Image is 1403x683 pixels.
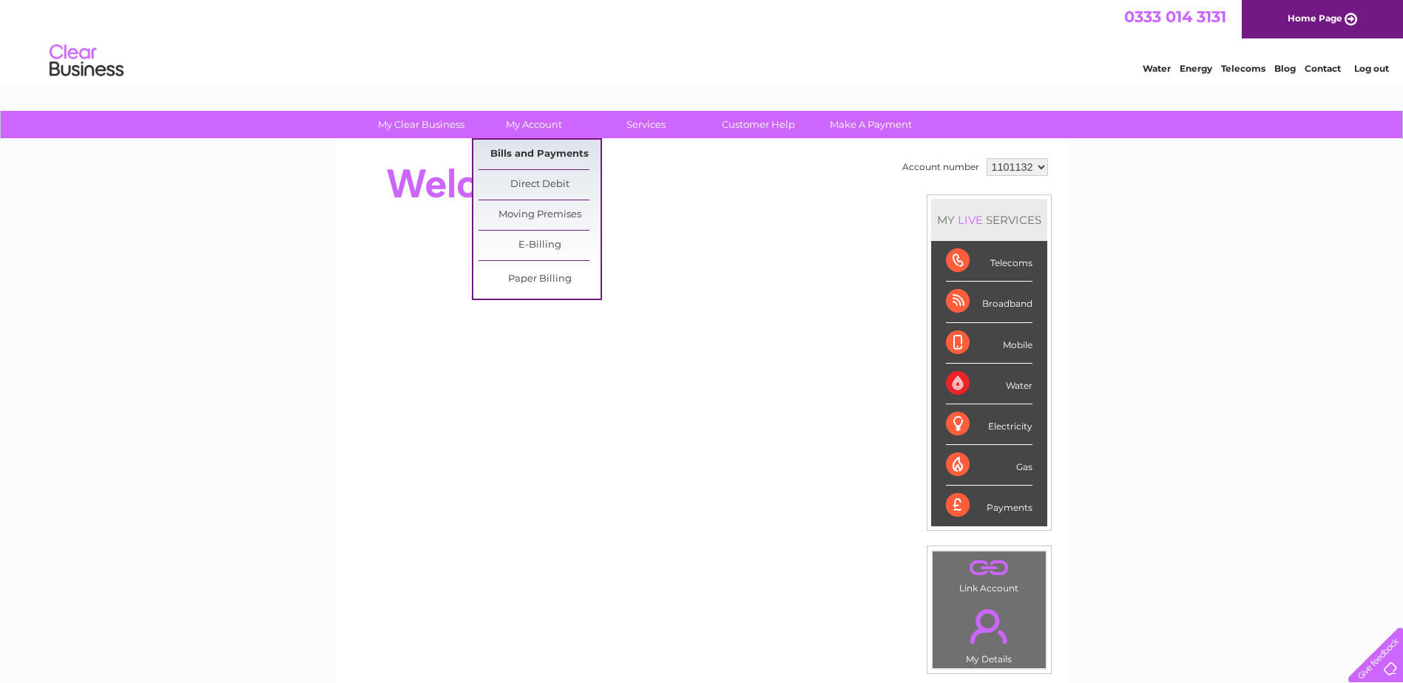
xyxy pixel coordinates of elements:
[946,323,1032,364] div: Mobile
[946,282,1032,322] div: Broadband
[479,170,601,200] a: Direct Debit
[946,404,1032,445] div: Electricity
[1143,63,1171,74] a: Water
[479,231,601,260] a: E-Billing
[955,213,986,227] div: LIVE
[946,241,1032,282] div: Telecoms
[1124,7,1226,26] a: 0333 014 3131
[1305,63,1341,74] a: Contact
[946,486,1032,526] div: Payments
[810,111,932,138] a: Make A Payment
[479,200,601,230] a: Moving Premises
[1354,63,1389,74] a: Log out
[360,111,482,138] a: My Clear Business
[932,551,1047,597] td: Link Account
[899,154,983,180] td: Account number
[936,555,1042,581] a: .
[1221,63,1265,74] a: Telecoms
[946,445,1032,486] div: Gas
[936,600,1042,652] a: .
[932,597,1047,669] td: My Details
[1274,63,1296,74] a: Blog
[931,199,1047,241] div: MY SERVICES
[697,111,819,138] a: Customer Help
[946,364,1032,404] div: Water
[479,265,601,294] a: Paper Billing
[1180,63,1212,74] a: Energy
[353,8,1052,72] div: Clear Business is a trading name of Verastar Limited (registered in [GEOGRAPHIC_DATA] No. 3667643...
[585,111,707,138] a: Services
[473,111,595,138] a: My Account
[49,38,124,84] img: logo.png
[479,140,601,169] a: Bills and Payments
